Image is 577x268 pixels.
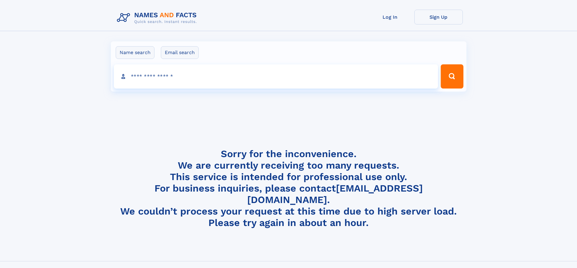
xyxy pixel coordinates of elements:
[114,10,202,26] img: Logo Names and Facts
[366,10,414,24] a: Log In
[414,10,463,24] a: Sign Up
[116,46,154,59] label: Name search
[161,46,199,59] label: Email search
[114,148,463,229] h4: Sorry for the inconvenience. We are currently receiving too many requests. This service is intend...
[247,182,423,205] a: [EMAIL_ADDRESS][DOMAIN_NAME]
[114,64,438,89] input: search input
[441,64,463,89] button: Search Button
